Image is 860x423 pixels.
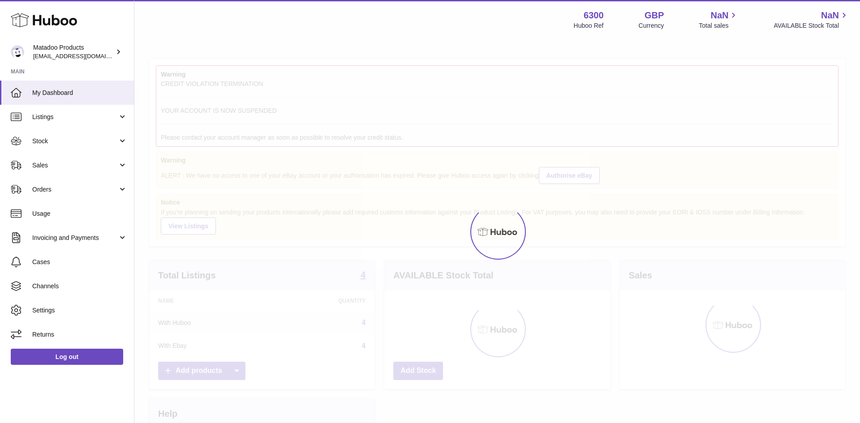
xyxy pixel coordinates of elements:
[33,43,114,60] div: Matadoo Products
[32,209,127,218] span: Usage
[584,9,604,21] strong: 6300
[710,9,728,21] span: NaN
[32,306,127,315] span: Settings
[32,113,118,121] span: Listings
[33,52,132,60] span: [EMAIL_ADDRESS][DOMAIN_NAME]
[32,282,127,291] span: Channels
[774,21,849,30] span: AVAILABLE Stock Total
[32,137,118,145] span: Stock
[645,9,664,21] strong: GBP
[699,21,739,30] span: Total sales
[699,9,739,30] a: NaN Total sales
[11,349,123,365] a: Log out
[32,258,127,266] span: Cases
[639,21,664,30] div: Currency
[774,9,849,30] a: NaN AVAILABLE Stock Total
[32,185,118,194] span: Orders
[32,161,118,170] span: Sales
[574,21,604,30] div: Huboo Ref
[821,9,839,21] span: NaN
[32,89,127,97] span: My Dashboard
[11,45,24,59] img: internalAdmin-6300@internal.huboo.com
[32,234,118,242] span: Invoicing and Payments
[32,330,127,339] span: Returns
